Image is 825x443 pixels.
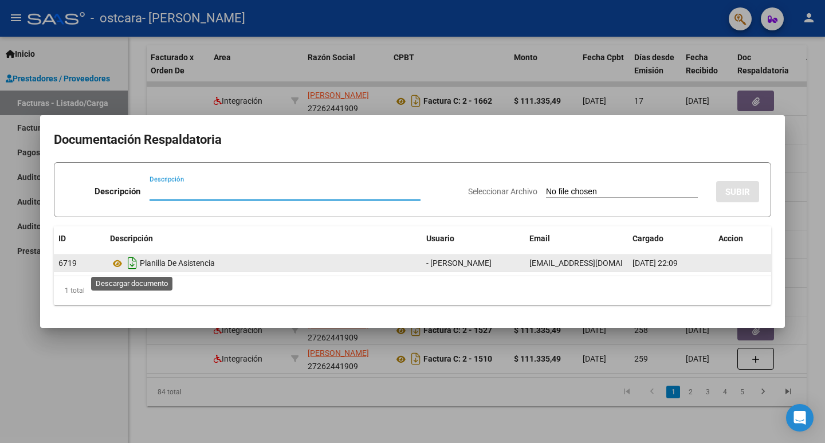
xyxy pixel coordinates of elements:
[110,254,417,272] div: Planilla De Asistencia
[58,234,66,243] span: ID
[786,404,814,432] div: Open Intercom Messenger
[95,185,140,198] p: Descripción
[422,226,525,251] datatable-header-cell: Usuario
[54,276,771,305] div: 1 total
[105,226,422,251] datatable-header-cell: Descripción
[632,258,678,268] span: [DATE] 22:09
[525,226,628,251] datatable-header-cell: Email
[529,234,550,243] span: Email
[714,226,771,251] datatable-header-cell: Accion
[468,187,537,196] span: Seleccionar Archivo
[628,226,714,251] datatable-header-cell: Cargado
[632,234,663,243] span: Cargado
[426,234,454,243] span: Usuario
[716,181,759,202] button: SUBIR
[110,234,153,243] span: Descripción
[58,258,77,268] span: 6719
[725,187,750,197] span: SUBIR
[54,226,105,251] datatable-header-cell: ID
[426,258,492,268] span: - [PERSON_NAME]
[718,234,743,243] span: Accion
[54,129,771,151] h2: Documentación Respaldatoria
[529,258,657,268] span: [EMAIL_ADDRESS][DOMAIN_NAME]
[125,254,140,272] i: Descargar documento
